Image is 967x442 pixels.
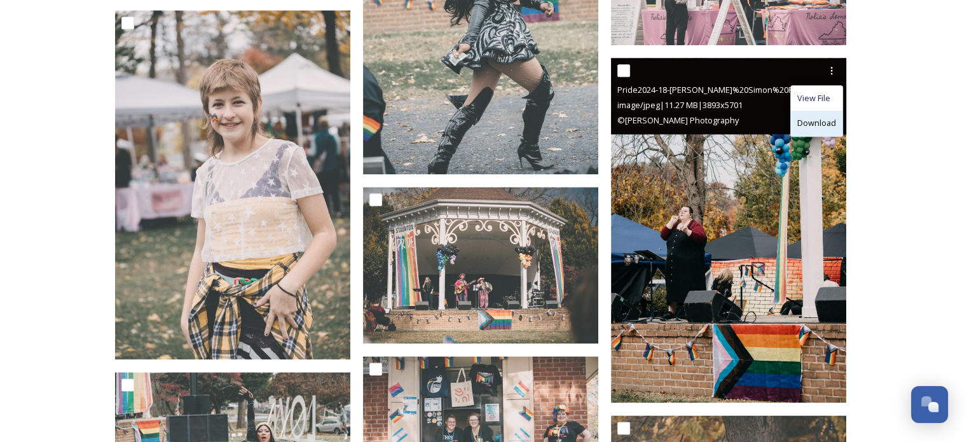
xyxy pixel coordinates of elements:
[363,187,598,344] img: Pride2024-97-Kate%20Simon%20Photography.jpg
[911,386,948,423] button: Open Chat
[617,83,851,95] span: Pride2024-18-[PERSON_NAME]%20Simon%20Photography.jpg
[797,117,836,129] span: Download
[797,92,830,104] span: View File
[617,114,739,126] span: © [PERSON_NAME] Photography
[611,58,846,403] img: Pride2024-18-Kate%20Simon%20Photography.jpg
[115,10,350,359] img: Pride2024-5-Kate%20Simon%20Photography.jpg
[617,99,743,111] span: image/jpeg | 11.27 MB | 3893 x 5701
